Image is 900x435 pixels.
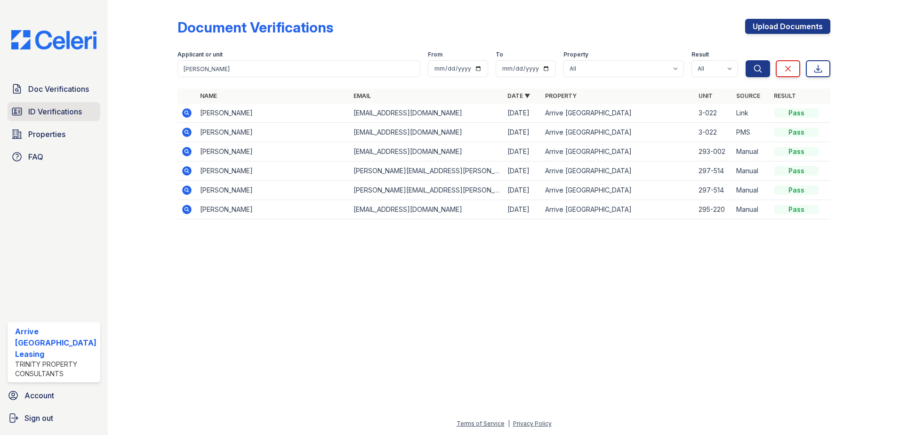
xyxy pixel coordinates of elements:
td: Arrive [GEOGRAPHIC_DATA] [541,200,695,219]
label: Applicant or unit [177,51,223,58]
td: [EMAIL_ADDRESS][DOMAIN_NAME] [350,104,504,123]
a: Source [736,92,760,99]
label: Result [691,51,709,58]
div: Trinity Property Consultants [15,360,96,379]
td: 3-022 [695,104,732,123]
span: FAQ [28,151,43,162]
td: [PERSON_NAME][EMAIL_ADDRESS][PERSON_NAME][DOMAIN_NAME] [350,161,504,181]
td: Manual [732,161,770,181]
a: Privacy Policy [513,420,552,427]
td: Manual [732,142,770,161]
a: Email [354,92,371,99]
span: Doc Verifications [28,83,89,95]
a: FAQ [8,147,100,166]
td: Arrive [GEOGRAPHIC_DATA] [541,123,695,142]
td: [PERSON_NAME][EMAIL_ADDRESS][PERSON_NAME][DOMAIN_NAME] [350,181,504,200]
div: Arrive [GEOGRAPHIC_DATA] Leasing [15,326,96,360]
div: Pass [774,185,819,195]
a: Sign out [4,409,104,427]
td: Arrive [GEOGRAPHIC_DATA] [541,142,695,161]
td: Arrive [GEOGRAPHIC_DATA] [541,181,695,200]
div: Pass [774,108,819,118]
div: Pass [774,166,819,176]
td: [PERSON_NAME] [196,142,350,161]
td: [DATE] [504,161,541,181]
div: Document Verifications [177,19,333,36]
td: [EMAIL_ADDRESS][DOMAIN_NAME] [350,142,504,161]
td: Manual [732,200,770,219]
a: Properties [8,125,100,144]
a: ID Verifications [8,102,100,121]
td: Arrive [GEOGRAPHIC_DATA] [541,161,695,181]
td: 3-022 [695,123,732,142]
td: Manual [732,181,770,200]
div: Pass [774,128,819,137]
span: Properties [28,129,65,140]
div: Pass [774,147,819,156]
td: [PERSON_NAME] [196,200,350,219]
input: Search by name, email, or unit number [177,60,421,77]
label: Property [563,51,588,58]
a: Unit [699,92,713,99]
td: [PERSON_NAME] [196,123,350,142]
img: CE_Logo_Blue-a8612792a0a2168367f1c8372b55b34899dd931a85d93a1a3d3e32e68fde9ad4.png [4,30,104,49]
td: [DATE] [504,142,541,161]
a: Doc Verifications [8,80,100,98]
td: 295-220 [695,200,732,219]
td: Link [732,104,770,123]
a: Property [545,92,577,99]
td: [DATE] [504,181,541,200]
label: To [496,51,503,58]
td: 297-514 [695,181,732,200]
td: [EMAIL_ADDRESS][DOMAIN_NAME] [350,200,504,219]
td: 293-002 [695,142,732,161]
td: [DATE] [504,104,541,123]
a: Date ▼ [507,92,530,99]
td: [EMAIL_ADDRESS][DOMAIN_NAME] [350,123,504,142]
td: Arrive [GEOGRAPHIC_DATA] [541,104,695,123]
div: | [508,420,510,427]
a: Terms of Service [457,420,505,427]
a: Account [4,386,104,405]
label: From [428,51,442,58]
td: PMS [732,123,770,142]
span: Sign out [24,412,53,424]
td: [DATE] [504,200,541,219]
td: [DATE] [504,123,541,142]
td: 297-514 [695,161,732,181]
a: Result [774,92,796,99]
span: ID Verifications [28,106,82,117]
span: Account [24,390,54,401]
a: Upload Documents [745,19,830,34]
div: Pass [774,205,819,214]
td: [PERSON_NAME] [196,181,350,200]
td: [PERSON_NAME] [196,161,350,181]
td: [PERSON_NAME] [196,104,350,123]
a: Name [200,92,217,99]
